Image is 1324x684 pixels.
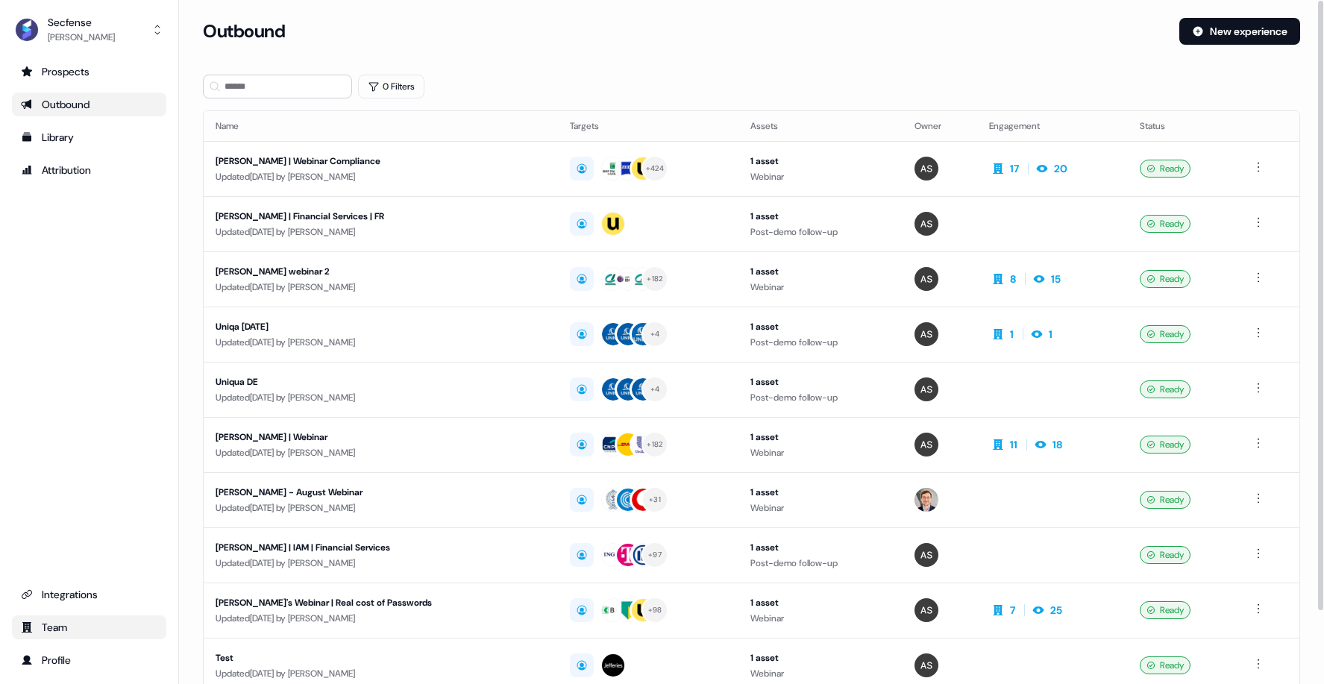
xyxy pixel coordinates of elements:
div: Updated [DATE] by [PERSON_NAME] [216,335,546,350]
div: Updated [DATE] by [PERSON_NAME] [216,445,546,460]
div: 1 asset [750,209,891,224]
div: + 424 [646,162,664,175]
img: Antoni [914,212,938,236]
a: Go to outbound experience [12,92,166,116]
div: 1 asset [750,154,891,169]
div: Ready [1140,436,1190,454]
div: Team [21,620,157,635]
div: 20 [1054,161,1067,176]
div: 18 [1052,437,1062,452]
div: Webinar [750,445,891,460]
div: Ready [1140,491,1190,509]
div: Post-demo follow-up [750,390,891,405]
div: Ready [1140,160,1190,178]
div: Webinar [750,169,891,184]
div: Post-demo follow-up [750,225,891,239]
div: 1 [1049,327,1052,342]
div: [PERSON_NAME] webinar 2 [216,264,546,279]
div: 7 [1010,603,1015,618]
div: + 4 [650,327,660,341]
div: Ready [1140,270,1190,288]
div: Ready [1140,380,1190,398]
img: Antoni [914,267,938,291]
div: [PERSON_NAME] | Webinar [216,430,546,445]
div: 1 asset [750,430,891,445]
img: Antoni [914,322,938,346]
div: 1 [1010,327,1014,342]
div: Updated [DATE] by [PERSON_NAME] [216,225,546,239]
div: [PERSON_NAME] | Webinar Compliance [216,154,546,169]
div: 11 [1010,437,1017,452]
img: Antoni [914,653,938,677]
div: Updated [DATE] by [PERSON_NAME] [216,556,546,571]
img: Antoni [914,433,938,456]
div: Updated [DATE] by [PERSON_NAME] [216,390,546,405]
div: 1 asset [750,264,891,279]
a: Go to team [12,615,166,639]
div: 1 asset [750,319,891,334]
div: + 98 [648,603,662,617]
a: Go to prospects [12,60,166,84]
div: [PERSON_NAME]'s Webinar | Real cost of Passwords [216,595,546,610]
div: 1 asset [750,540,891,555]
div: Webinar [750,501,891,515]
div: Attribution [21,163,157,178]
div: Webinar [750,611,891,626]
div: + 31 [649,493,661,506]
div: 1 asset [750,374,891,389]
div: 17 [1010,161,1019,176]
div: + 182 [647,272,662,286]
div: Updated [DATE] by [PERSON_NAME] [216,169,546,184]
div: Ready [1140,601,1190,619]
img: Kasper [914,488,938,512]
a: Go to integrations [12,583,166,606]
div: Ready [1140,325,1190,343]
img: Antoni [914,543,938,567]
h3: Outbound [203,20,285,43]
div: Updated [DATE] by [PERSON_NAME] [216,611,546,626]
a: Go to templates [12,125,166,149]
div: Webinar [750,666,891,681]
div: 1 asset [750,595,891,610]
div: Updated [DATE] by [PERSON_NAME] [216,501,546,515]
div: 1 asset [750,650,891,665]
div: Test [216,650,546,665]
div: + 97 [648,548,662,562]
div: 15 [1051,272,1061,286]
div: Updated [DATE] by [PERSON_NAME] [216,280,546,295]
div: Post-demo follow-up [750,556,891,571]
div: Library [21,130,157,145]
div: 8 [1010,272,1016,286]
th: Targets [558,111,738,141]
div: [PERSON_NAME] [48,30,115,45]
th: Owner [903,111,977,141]
div: Ready [1140,546,1190,564]
div: Secfense [48,15,115,30]
th: Assets [738,111,903,141]
div: Post-demo follow-up [750,335,891,350]
div: Uniqua DE [216,374,546,389]
div: Profile [21,653,157,668]
button: 0 Filters [358,75,424,98]
a: Go to attribution [12,158,166,182]
div: [PERSON_NAME] | IAM | Financial Services [216,540,546,555]
div: [PERSON_NAME] - August Webinar [216,485,546,500]
div: + 4 [650,383,660,396]
button: New experience [1179,18,1300,45]
img: Antoni [914,157,938,181]
div: Outbound [21,97,157,112]
div: 25 [1050,603,1062,618]
div: Prospects [21,64,157,79]
div: 1 asset [750,485,891,500]
div: Ready [1140,656,1190,674]
a: Go to profile [12,648,166,672]
div: Uniqa [DATE] [216,319,546,334]
div: [PERSON_NAME] | Financial Services | FR [216,209,546,224]
div: Ready [1140,215,1190,233]
button: Secfense[PERSON_NAME] [12,12,166,48]
div: + 182 [647,438,662,451]
div: Updated [DATE] by [PERSON_NAME] [216,666,546,681]
th: Status [1128,111,1237,141]
th: Engagement [977,111,1128,141]
div: Webinar [750,280,891,295]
